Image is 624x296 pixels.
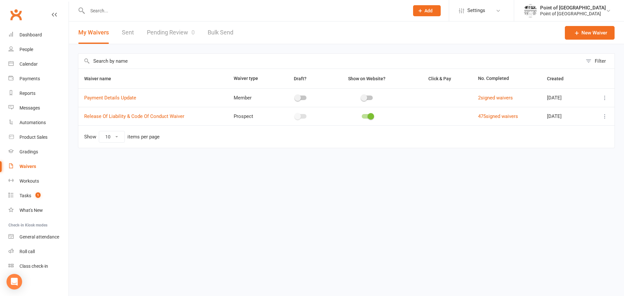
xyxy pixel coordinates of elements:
div: Point of [GEOGRAPHIC_DATA] [540,11,606,17]
td: Member [228,88,276,107]
div: Automations [19,120,46,125]
span: Settings [467,3,485,18]
div: What's New [19,208,43,213]
a: What's New [8,203,69,218]
a: General attendance kiosk mode [8,230,69,244]
a: Class kiosk mode [8,259,69,274]
a: Roll call [8,244,69,259]
button: Waiver name [84,75,118,83]
img: thumb_image1609667577.png [524,4,537,17]
a: Release Of Liability & Code Of Conduct Waiver [84,113,184,119]
a: Tasks 1 [8,188,69,203]
th: Waiver type [228,69,276,88]
div: Messages [19,105,40,110]
div: Payments [19,76,40,81]
div: items per page [127,134,160,140]
a: Clubworx [8,6,24,23]
a: Waivers [8,159,69,174]
span: Created [547,76,571,81]
td: [DATE] [541,88,589,107]
a: Bulk Send [208,21,233,44]
div: People [19,47,33,52]
div: Class check-in [19,264,48,269]
a: Workouts [8,174,69,188]
div: Waivers [19,164,36,169]
button: Click & Pay [422,75,458,83]
a: Dashboard [8,28,69,42]
td: Prospect [228,107,276,125]
input: Search... [85,6,405,15]
button: Show on Website? [342,75,393,83]
div: Gradings [19,149,38,154]
button: Add [413,5,441,16]
a: Gradings [8,145,69,159]
div: Point of [GEOGRAPHIC_DATA] [540,5,606,11]
th: No. Completed [472,69,541,88]
a: New Waiver [565,26,615,40]
a: Product Sales [8,130,69,145]
span: Add [424,8,433,13]
div: Dashboard [19,32,42,37]
input: Search by name [78,54,582,69]
div: Roll call [19,249,35,254]
a: 475signed waivers [478,113,518,119]
td: [DATE] [541,107,589,125]
a: Calendar [8,57,69,71]
span: Draft? [294,76,306,81]
a: 2signed waivers [478,95,513,101]
div: Show [84,131,160,143]
a: Sent [122,21,134,44]
div: Workouts [19,178,39,184]
a: Payments [8,71,69,86]
a: Pending Review0 [147,21,195,44]
span: Waiver name [84,76,118,81]
div: Tasks [19,193,31,198]
div: Open Intercom Messenger [6,274,22,290]
span: Click & Pay [428,76,451,81]
button: My Waivers [78,21,109,44]
button: Filter [582,54,615,69]
a: Messages [8,101,69,115]
div: Reports [19,91,35,96]
a: Payment Details Update [84,95,136,101]
span: 1 [35,192,41,198]
div: General attendance [19,234,59,239]
div: Product Sales [19,135,47,140]
button: Created [547,75,571,83]
span: Show on Website? [348,76,385,81]
div: Filter [595,57,606,65]
a: People [8,42,69,57]
a: Automations [8,115,69,130]
span: 0 [191,29,195,36]
button: Draft? [288,75,314,83]
div: Calendar [19,61,38,67]
a: Reports [8,86,69,101]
